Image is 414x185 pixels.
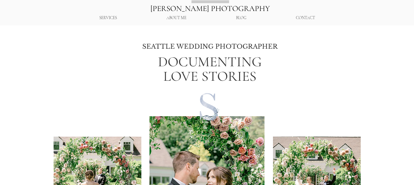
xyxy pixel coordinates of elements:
img: transparent (with name)_edited.png [190,90,224,122]
span: DOCUMENTING LOVE STORIES [158,53,262,85]
a: CONTACT [271,13,340,24]
a: ABOUT ME [142,13,211,24]
nav: Site [75,13,340,24]
p: SERVICES [96,13,120,24]
a: BLOG [211,13,271,24]
a: [PERSON_NAME] PHOTOGRAPHY [150,4,270,13]
p: CONTACT [293,13,318,24]
p: BLOG [233,13,249,24]
span: SEATTLE WEDDING PHOTOGRAPHER [142,43,278,50]
div: SERVICES [75,13,142,24]
p: ABOUT ME [163,13,190,24]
